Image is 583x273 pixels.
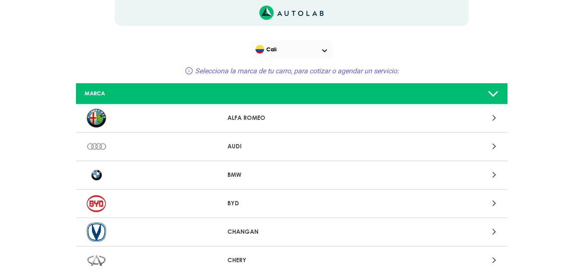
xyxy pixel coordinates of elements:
a: Link al sitio de autolab [259,8,324,16]
div: Flag of COLOMBIACali [250,40,333,59]
img: CHANGAN [87,223,106,242]
img: AUDI [87,137,106,156]
p: BYD [227,199,356,208]
p: AUDI [227,142,356,151]
img: ALFA ROMEO [87,109,106,128]
img: CHERY [87,251,106,270]
span: Cali [255,43,329,55]
img: Flag of COLOMBIA [255,45,264,53]
img: BYD [87,194,106,213]
div: MARCA [78,89,221,97]
p: BMW [227,170,356,179]
p: CHERY [227,256,356,265]
a: MARCA [76,83,507,104]
p: ALFA ROMEO [227,113,356,122]
img: BMW [87,166,106,185]
span: Selecciona la marca de tu carro, para cotizar o agendar un servicio: [195,67,399,75]
p: CHANGAN [227,227,356,236]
